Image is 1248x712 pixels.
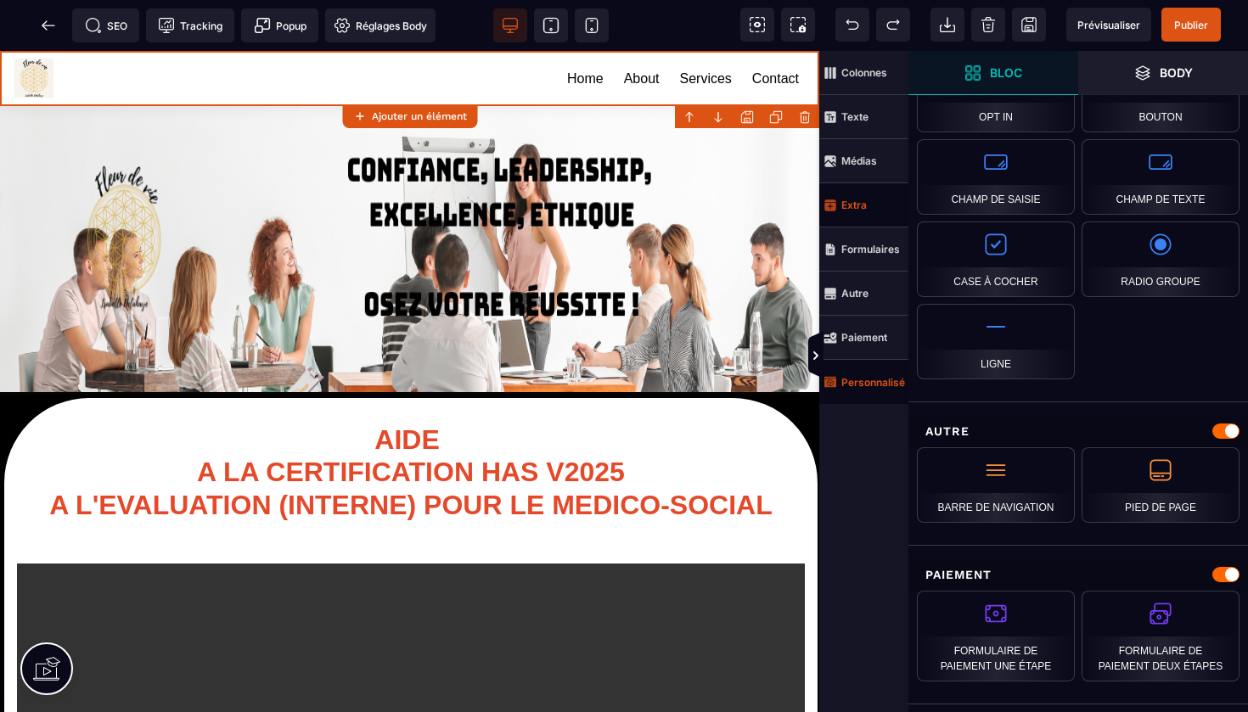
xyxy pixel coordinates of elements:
[819,95,908,139] span: Texte
[930,8,964,42] span: Importer
[740,8,774,42] span: Voir les composants
[325,8,436,42] span: Favicon
[342,104,477,128] button: Ajouter un élément
[31,8,65,42] span: Retour
[908,331,925,382] span: Afficher les vues
[841,154,877,167] strong: Médias
[1082,447,1240,523] div: Pied de page
[680,17,732,39] a: Services
[1082,139,1240,215] div: Champ de texte
[917,591,1075,681] div: Formulaire de paiement une étape
[819,272,908,316] span: Autre
[752,17,799,39] a: Contact
[908,51,1078,95] span: Ouvrir les blocs
[841,110,869,123] strong: Texte
[917,221,1075,297] div: Case à cocher
[1077,19,1140,31] span: Prévisualiser
[1078,51,1248,95] span: Ouvrir les calques
[835,8,869,42] span: Défaire
[781,8,815,42] span: Capture d'écran
[1160,66,1193,79] strong: Body
[841,243,900,255] strong: Formulaires
[334,17,427,34] span: Réglages Body
[917,139,1075,215] div: Champ de saisie
[1082,591,1240,681] div: Formulaire de paiement deux étapes
[1012,8,1046,42] span: Enregistrer
[85,17,127,34] span: SEO
[158,17,222,34] span: Tracking
[1174,19,1208,31] span: Publier
[841,66,887,79] strong: Colonnes
[14,8,54,48] img: 1e92c86431f9d8633bc8a64e608c77cd.svg
[493,8,527,42] span: Voir bureau
[1161,8,1221,42] span: Enregistrer le contenu
[567,17,604,39] a: Home
[30,373,792,479] h1: AIDE A LA CERTIFICATION HAS V2025 A L'EVALUATION (INTERNE) POUR LE MEDICO-SOCIAL
[819,227,908,272] span: Formulaires
[372,110,467,122] strong: Ajouter un élément
[1066,8,1151,42] span: Aperçu
[841,376,905,389] strong: Personnalisé
[146,8,234,42] span: Code de suivi
[575,8,609,42] span: Voir mobile
[72,8,139,42] span: Métadata SEO
[819,360,908,404] span: Personnalisé
[819,139,908,183] span: Médias
[841,287,869,300] strong: Autre
[841,331,887,344] strong: Paiement
[917,447,1075,523] div: Barre de navigation
[908,416,1248,447] div: Autre
[819,51,908,95] span: Colonnes
[819,316,908,360] span: Paiement
[917,304,1075,379] div: Ligne
[876,8,910,42] span: Rétablir
[971,8,1005,42] span: Nettoyage
[908,559,1248,591] div: Paiement
[841,199,867,211] strong: Extra
[819,183,908,227] span: Extra
[1082,221,1240,297] div: Radio Groupe
[534,8,568,42] span: Voir tablette
[624,17,660,39] a: About
[254,17,306,34] span: Popup
[990,66,1022,79] strong: Bloc
[241,8,318,42] span: Créer une alerte modale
